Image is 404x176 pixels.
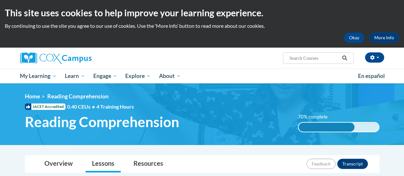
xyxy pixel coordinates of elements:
a: More Info [369,33,399,43]
span: 4 Training Hours [96,103,134,110]
label: 70% complete [298,113,335,120]
span: Reading Comprehension [47,93,109,100]
span: • [92,103,95,110]
button: Feedback [307,159,336,169]
button: Okay [344,33,364,43]
a: Explore [121,69,155,83]
span: En español [358,73,385,79]
a: Resources [127,156,170,172]
img: Cox Campus [20,52,92,64]
button: Search [340,54,349,62]
a: Lessons [86,156,121,172]
div: Main menu [15,69,389,83]
span: Explore [125,72,151,80]
a: About [155,69,185,83]
span: Engage [93,72,117,80]
div: 70% complete [299,123,355,132]
a: Engage [89,69,121,83]
span: IACET Accredited [25,103,65,110]
a: Learn [61,69,89,83]
a: En español [354,69,389,83]
span: Learn [65,72,85,80]
span: 0.40 CEUs [67,103,96,110]
p: By continuing to use the site you agree to our use of cookies. Use the ‘More info’ button to read... [5,22,399,29]
span: Reading Comprehension [25,113,179,130]
a: My Learning [16,69,61,83]
a: Cox Campus [20,52,135,64]
h2: This site uses cookies to help improve your learning experience. [5,6,399,19]
button: Transcript [337,159,368,169]
a: Home [25,93,40,100]
input: Search Courses [289,54,340,62]
span: About [159,72,181,80]
button: Account Settings [365,52,384,63]
span: My Learning [20,72,57,80]
a: Overview [38,156,79,172]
